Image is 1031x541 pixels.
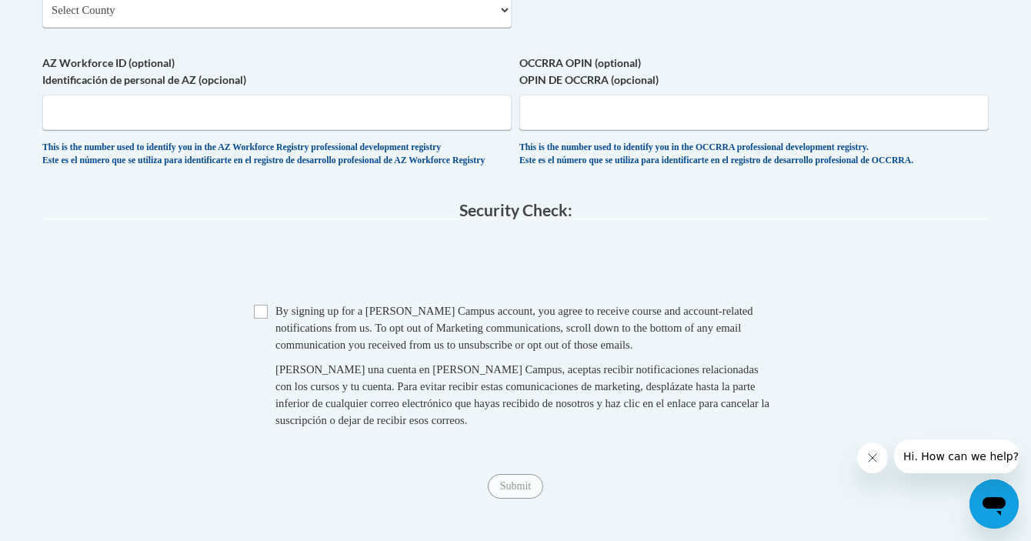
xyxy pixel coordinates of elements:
span: [PERSON_NAME] una cuenta en [PERSON_NAME] Campus, aceptas recibir notificaciones relacionadas con... [275,363,769,426]
iframe: Button to launch messaging window [969,479,1019,529]
iframe: Message from company [894,439,1019,473]
iframe: Close message [857,442,888,473]
input: Submit [488,474,543,499]
iframe: reCAPTCHA [399,235,632,295]
div: This is the number used to identify you in the OCCRRA professional development registry. Este es ... [519,142,989,167]
label: OCCRRA OPIN (optional) OPIN DE OCCRRA (opcional) [519,55,989,88]
span: By signing up for a [PERSON_NAME] Campus account, you agree to receive course and account-related... [275,305,753,351]
div: This is the number used to identify you in the AZ Workforce Registry professional development reg... [42,142,512,167]
label: AZ Workforce ID (optional) Identificación de personal de AZ (opcional) [42,55,512,88]
span: Security Check: [459,200,572,219]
